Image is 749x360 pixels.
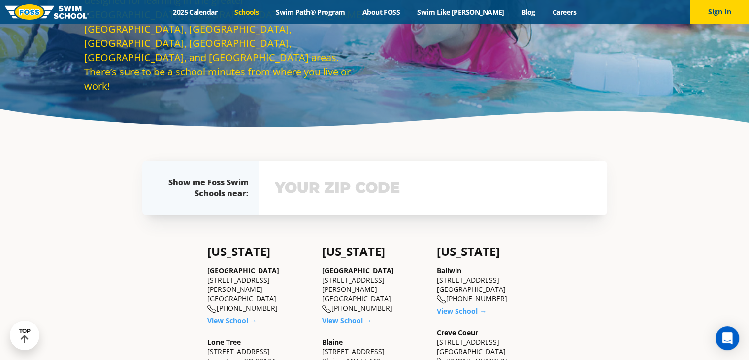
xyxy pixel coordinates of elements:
img: location-phone-o-icon.svg [437,295,446,304]
a: Swim Path® Program [267,7,354,17]
div: Open Intercom Messenger [716,326,739,350]
img: location-phone-o-icon.svg [207,305,217,313]
a: About FOSS [354,7,409,17]
a: Blaine [322,337,343,347]
input: YOUR ZIP CODE [272,174,593,202]
a: Schools [226,7,267,17]
a: Blog [513,7,544,17]
a: [GEOGRAPHIC_DATA] [207,266,279,275]
a: Lone Tree [207,337,241,347]
a: View School → [322,316,372,325]
h4: [US_STATE] [437,245,542,258]
a: Ballwin [437,266,461,275]
div: Show me Foss Swim Schools near: [162,177,249,199]
h4: [US_STATE] [207,245,312,258]
div: [STREET_ADDRESS] [GEOGRAPHIC_DATA] [PHONE_NUMBER] [437,266,542,304]
div: TOP [19,328,31,343]
div: [STREET_ADDRESS][PERSON_NAME] [GEOGRAPHIC_DATA] [PHONE_NUMBER] [322,266,427,313]
img: location-phone-o-icon.svg [322,305,331,313]
a: 2025 Calendar [164,7,226,17]
a: [GEOGRAPHIC_DATA] [322,266,394,275]
a: Swim Like [PERSON_NAME] [409,7,513,17]
div: [STREET_ADDRESS][PERSON_NAME] [GEOGRAPHIC_DATA] [PHONE_NUMBER] [207,266,312,313]
a: View School → [437,306,487,316]
h4: [US_STATE] [322,245,427,258]
a: Careers [544,7,585,17]
img: FOSS Swim School Logo [5,4,89,20]
a: View School → [207,316,257,325]
a: Creve Coeur [437,328,478,337]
